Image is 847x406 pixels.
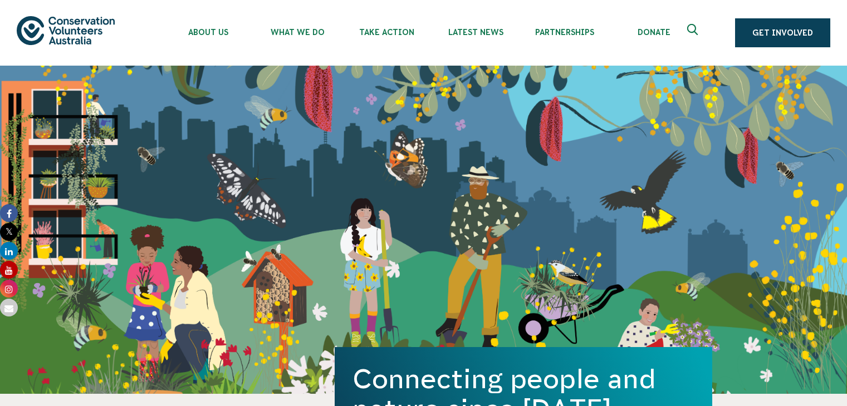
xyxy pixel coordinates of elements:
span: Latest News [431,28,520,37]
span: Partnerships [520,28,609,37]
span: Donate [609,28,698,37]
span: About Us [164,28,253,37]
span: What We Do [253,28,342,37]
a: Get Involved [735,18,830,47]
span: Expand search box [687,24,701,42]
img: logo.svg [17,16,115,44]
button: Expand search box Close search box [680,19,707,46]
span: Take Action [342,28,431,37]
